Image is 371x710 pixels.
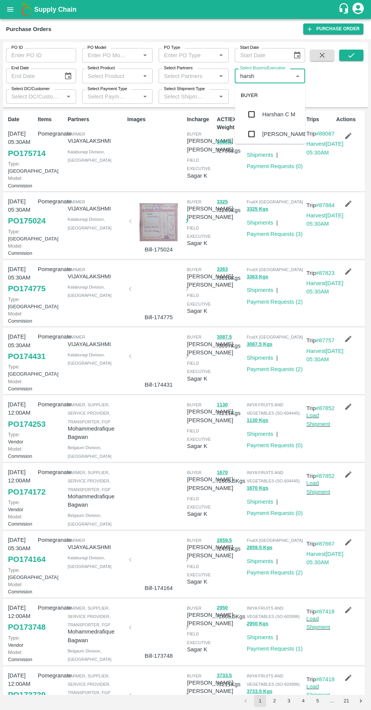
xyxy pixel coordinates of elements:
span: Kalaburagi Division , [GEOGRAPHIC_DATA] [68,217,112,230]
a: Harvest[DATE] 05:30AM [306,551,343,565]
input: Enter PO Model [84,50,128,60]
p: Commision [8,649,35,663]
p: [GEOGRAPHIC_DATA] [8,363,35,378]
p: Commision [8,242,35,257]
p: Items [38,115,65,123]
a: Shipments [247,220,273,226]
span: Model: [8,243,22,249]
p: Trip [306,201,343,209]
input: Select Payment Type [84,92,128,101]
a: Payment Requests (2) [247,299,303,305]
a: Shipments [247,152,273,158]
div: | [273,283,278,294]
button: Choose date [61,69,75,83]
p: [PERSON_NAME] [PERSON_NAME] [187,679,233,696]
button: Open [216,50,226,60]
label: Select DC/Customer [11,86,50,92]
a: #87418 [316,609,335,615]
div: BUYER [235,86,305,105]
span: Farmer [68,335,85,339]
div: … [326,698,338,705]
a: Harvest[DATE] 05:30AM [306,141,343,155]
a: #87852 [316,405,335,411]
p: [DATE] 05:30AM [8,197,35,214]
div: | [273,495,278,506]
p: Mohammedrafique Bagwan [68,424,125,442]
a: Shipments [247,634,273,640]
span: Farmer, Supplier, Service Provider, Transporter, FGP [68,674,111,695]
label: PO ID [11,45,23,51]
p: Sagar K [187,375,214,383]
span: Type: [8,567,20,573]
p: Pomegranate [38,130,65,138]
button: 3087.5 [217,333,232,342]
p: Commision [8,175,35,189]
a: Harvest[DATE] 05:30AM [306,280,343,295]
img: logo [19,2,34,17]
div: | [273,148,278,159]
button: 1130 Kgs [247,416,268,425]
input: End Date [6,69,58,83]
span: Farmer, Supplier, Service Provider, Transporter, FGP [68,403,111,424]
span: FruitX [GEOGRAPHIC_DATA] [247,267,303,272]
p: Vendor [8,431,35,445]
button: Open [216,71,226,81]
span: buyer [187,267,201,272]
span: Model: [8,446,22,452]
p: VIJAYALAKSHMI [68,272,125,281]
label: Select Product [87,65,115,71]
button: Go to page 21 [340,695,352,707]
span: Kalaburagi Division , [GEOGRAPHIC_DATA] [68,556,112,568]
p: Sagar K [187,577,214,586]
a: PO174431 [8,350,45,363]
p: / 1605.5 Kgs [217,604,244,621]
input: Enter PO Type [161,50,204,60]
p: Commision [8,445,35,460]
button: 2859.5 [217,536,232,545]
span: Type: [8,229,20,234]
p: Trip [306,404,335,412]
span: field executive [187,496,211,509]
p: Trip [306,540,343,548]
p: Pomegranate [38,604,65,612]
span: Type: [8,296,20,302]
span: buyer [187,538,201,543]
a: Harvest[DATE] 05:30AM [306,348,343,362]
button: 3733.5 Kgs [247,687,273,696]
p: Sagar K [187,239,214,247]
span: Type: [8,499,20,505]
span: field executive [187,293,211,306]
span: FruitX [GEOGRAPHIC_DATA] [247,538,303,543]
label: Start Date [240,45,259,51]
span: INIYA FRUITS AND VEGETABLES (SO-604445) [247,403,300,415]
a: Shipments [247,287,273,293]
a: PO173739 [8,688,45,702]
button: 3325 [217,198,228,206]
a: Supply Chain [34,4,338,15]
span: field executive [187,564,211,577]
button: 2950 Kgs [247,619,268,628]
span: Type: [8,635,20,641]
span: field executive [187,158,211,171]
button: Open [216,92,226,101]
p: Bill-174775 [133,313,184,321]
p: / 3249 Kgs [217,197,244,215]
p: Partners [68,115,125,123]
a: #87667 [316,541,335,547]
div: | [273,351,278,362]
p: Trip [306,130,343,138]
a: #87823 [316,270,335,276]
p: Sagar K [187,510,214,518]
p: Trip [306,269,343,277]
label: PO Type [164,45,180,51]
p: [DATE] 05:30AM [8,130,35,147]
label: PO Model [87,45,106,51]
a: PO174775 [8,282,45,295]
p: [PERSON_NAME] [PERSON_NAME] [187,407,233,424]
p: Commision [8,513,35,527]
span: Farmer [68,267,85,272]
p: [DATE] 12:00AM [8,671,35,688]
p: / 2736 Kgs [217,137,244,155]
p: Sagar K [187,172,214,180]
p: Sagar K [187,442,214,450]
